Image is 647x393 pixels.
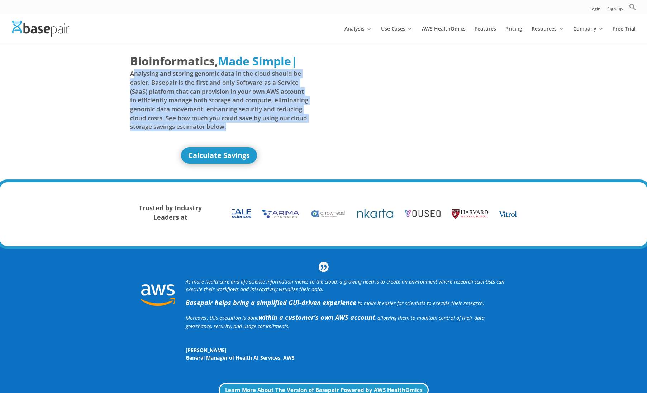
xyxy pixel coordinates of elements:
[422,26,466,43] a: AWS HealthOmics
[258,313,375,322] b: within a customer’s own AWS account
[283,354,295,361] span: AWS
[629,3,636,10] svg: Search
[505,26,522,43] a: Pricing
[344,26,372,43] a: Analysis
[611,357,638,384] iframe: Drift Widget Chat Controller
[12,21,69,36] img: Basepair
[607,7,623,14] a: Sign up
[613,26,636,43] a: Free Trial
[186,346,506,354] span: [PERSON_NAME]
[218,53,291,69] span: Made Simple
[532,26,564,43] a: Resources
[186,278,504,293] i: As more healthcare and life science information moves to the cloud, a growing need is to create a...
[139,203,202,221] strong: Trusted by Industry Leaders at
[358,300,484,307] span: to make it easier for scientists to execute their research.
[589,7,601,14] a: Login
[186,298,356,307] strong: Basepair helps bring a simplified GUI-driven experience
[186,314,485,329] span: Moreover, this execution is done , allowing them to maintain control of their data governance, se...
[130,53,218,69] span: Bioinformatics,
[381,26,413,43] a: Use Cases
[629,3,636,14] a: Search Icon Link
[280,354,282,361] span: ,
[181,147,257,164] a: Calculate Savings
[291,53,298,69] span: |
[329,53,508,153] iframe: Basepair - NGS Analysis Simplified
[573,26,604,43] a: Company
[130,69,309,131] span: Analysing and storing genomic data in the cloud should be easier. Basepair is the first and only ...
[475,26,496,43] a: Features
[186,354,280,361] span: General Manager of Health AI Services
